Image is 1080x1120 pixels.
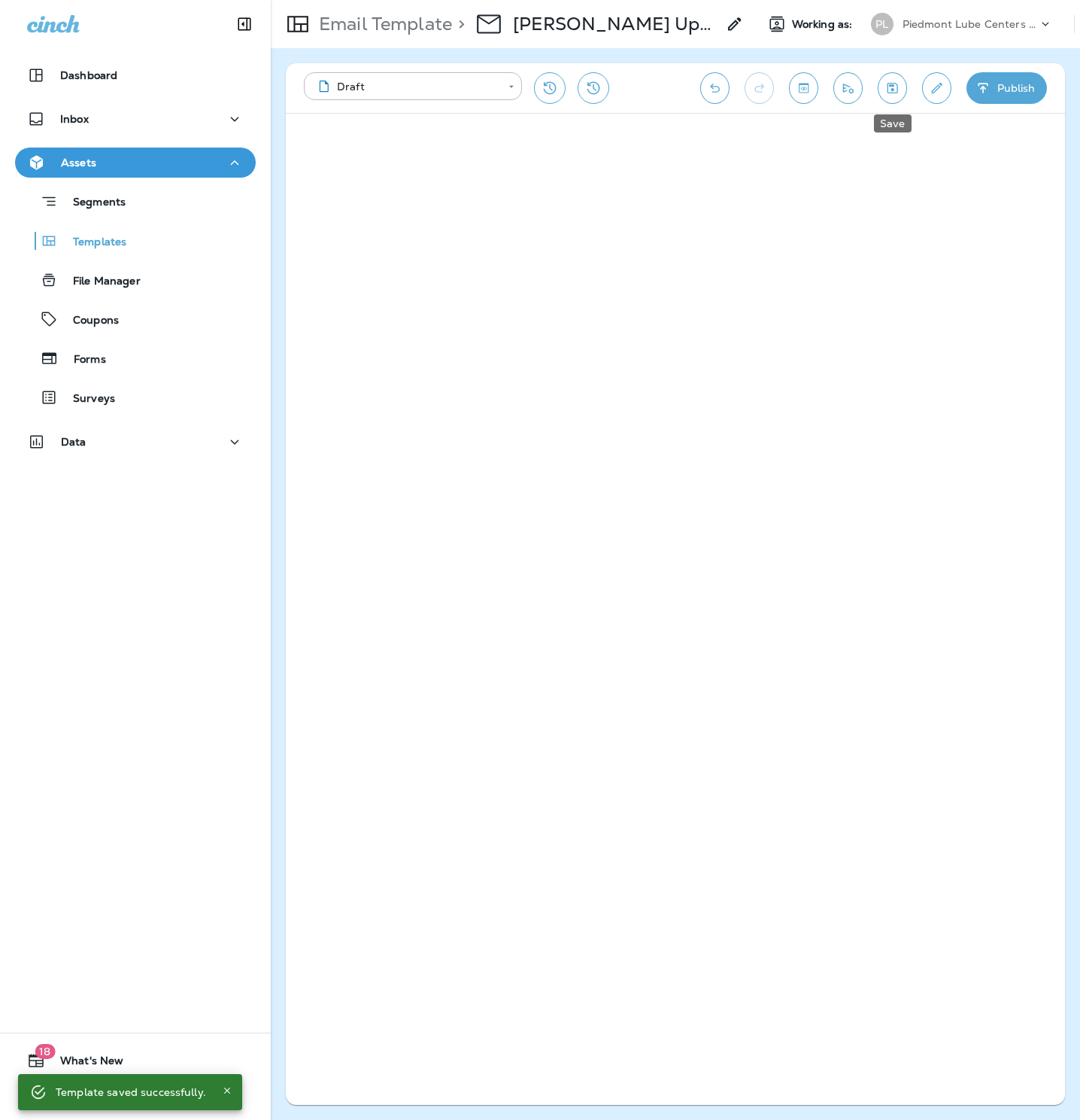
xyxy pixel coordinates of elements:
button: Data [15,427,256,457]
button: File Manager [15,264,256,296]
p: Email Template [313,13,452,35]
button: Restore from previous version [534,72,566,104]
button: Undo [700,72,730,104]
button: Publish [966,72,1047,104]
div: Zeller Uploader [513,13,717,35]
button: Dashboard [15,60,256,90]
button: Edit details [922,72,951,104]
p: > [452,13,465,35]
button: Close [218,1082,236,1100]
button: Inbox [15,104,256,134]
p: [PERSON_NAME] Uploader [513,13,717,35]
button: Surveys [15,382,256,413]
p: Piedmont Lube Centers LLC [903,18,1038,30]
p: Templates [58,236,126,250]
span: 18 [35,1044,55,1059]
button: Segments [15,185,256,218]
div: Template saved successfully. [56,1079,206,1106]
button: Forms [15,342,256,374]
button: Coupons [15,303,256,335]
p: Segments [58,196,126,211]
span: What's New [45,1055,123,1073]
p: Forms [59,353,106,367]
button: View Changelog [578,72,609,104]
p: Coupons [58,314,119,328]
button: Support [15,1082,256,1112]
button: Send test email [833,72,863,104]
p: Assets [61,157,96,169]
button: Toggle preview [789,72,818,104]
div: Draft [314,79,498,94]
button: 18What's New [15,1045,256,1076]
button: Templates [15,225,256,257]
p: File Manager [58,275,141,289]
p: Surveys [58,392,115,406]
p: Data [61,436,86,448]
button: Assets [15,148,256,178]
p: Dashboard [60,69,117,81]
div: PL [871,13,893,35]
span: Working as: [792,18,856,31]
div: Save [874,114,912,132]
button: Collapse Sidebar [223,9,265,39]
p: Inbox [60,113,89,125]
button: Save [878,72,907,104]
